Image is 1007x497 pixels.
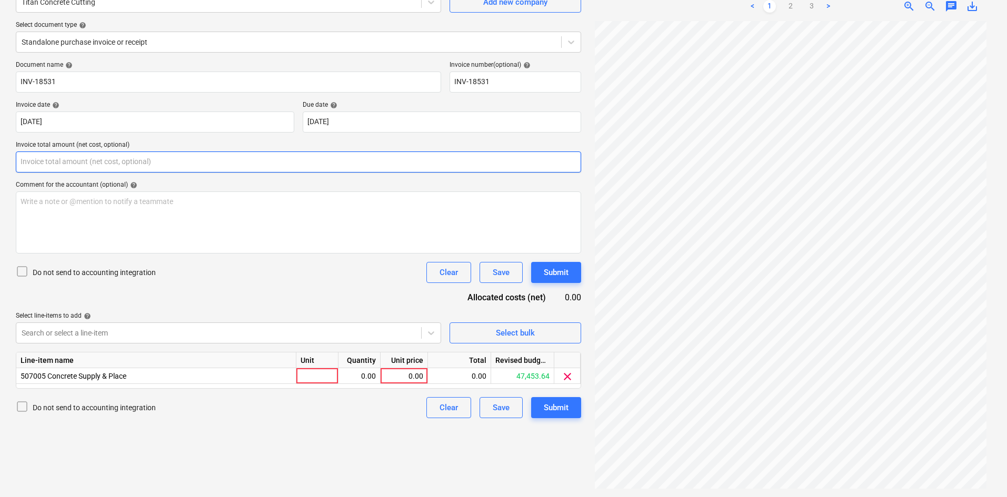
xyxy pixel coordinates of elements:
span: help [521,62,531,69]
div: Document name [16,61,441,69]
div: 0.00 [343,368,376,384]
div: Revised budget remaining [491,352,554,368]
input: Invoice date not specified [16,111,294,133]
div: Total [428,352,491,368]
button: Save [480,262,523,283]
p: Invoice total amount (net cost, optional) [16,141,581,151]
div: 47,453.64 [491,368,554,384]
div: Save [493,266,510,279]
input: Document name [16,72,441,93]
span: help [50,102,59,109]
button: Clear [426,397,471,418]
button: Save [480,397,523,418]
div: 0.00 [385,368,423,384]
div: Unit [296,352,338,368]
div: 0.00 [428,368,491,384]
button: Submit [531,397,581,418]
div: Select line-items to add [16,312,441,320]
iframe: Chat Widget [954,447,1007,497]
p: Do not send to accounting integration [33,267,156,278]
div: Submit [544,266,569,279]
span: help [77,22,86,29]
div: 0.00 [563,291,581,303]
div: Invoice number (optional) [450,61,581,69]
span: 507005 Concrete Supply & Place [21,372,126,380]
div: Clear [440,266,458,279]
p: Do not send to accounting integration [33,402,156,413]
div: Comment for the accountant (optional) [16,181,581,189]
div: Save [493,401,510,414]
input: Invoice number [450,72,581,93]
button: Select bulk [450,322,581,343]
div: Select document type [16,21,581,29]
span: clear [561,370,574,383]
div: Clear [440,401,458,414]
div: Quantity [338,352,381,368]
div: Invoice date [16,101,294,109]
span: help [328,102,337,109]
div: Unit price [381,352,428,368]
input: Due date not specified [303,111,581,133]
div: Select bulk [496,326,535,340]
span: help [128,181,137,189]
div: Allocated costs (net) [444,291,563,303]
button: Submit [531,262,581,283]
div: Submit [544,401,569,414]
input: Invoice total amount (net cost, optional) [16,151,581,173]
span: help [82,312,91,320]
div: Line-item name [16,352,296,368]
span: help [63,62,73,69]
div: Due date [303,101,581,109]
button: Clear [426,262,471,283]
